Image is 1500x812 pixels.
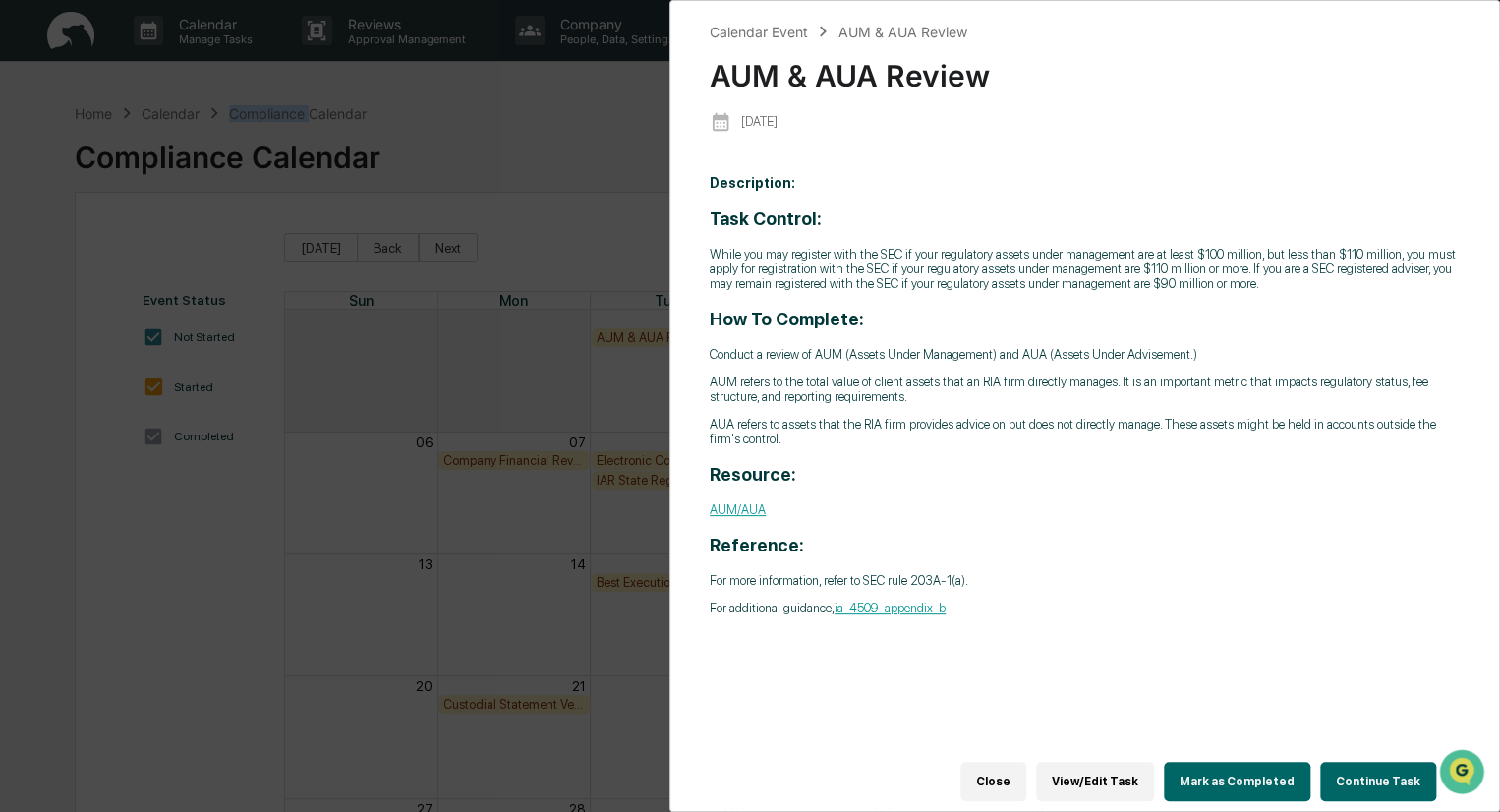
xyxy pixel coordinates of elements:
div: 🗄️ [143,250,158,265]
div: AUM & AUA Review [710,42,1460,93]
div: Calendar Event [710,24,808,40]
p: [DATE] [741,114,778,129]
strong: How To Complete: [710,309,864,329]
p: For additional guidance, [710,601,1460,615]
p: While you may register with the SEC if your regulatory assets under management are at least $100 ... [710,247,1460,291]
button: Continue Task [1320,762,1436,801]
span: Attestations [162,248,244,267]
strong: Resource: [710,464,796,485]
b: Description: [710,175,795,191]
strong: Task Control: [710,208,822,229]
iframe: Open customer support [1437,747,1490,800]
span: Data Lookup [39,285,124,305]
span: Pylon [196,333,238,348]
span: Preclearance [39,248,127,267]
div: 🖐️ [20,250,35,265]
button: Mark as Completed [1164,762,1310,801]
a: Powered byPylon [139,332,238,348]
a: ia-4509-appendix-b [835,601,946,615]
a: 🗄️Attestations [135,240,252,275]
a: AUM/AUA [710,502,766,517]
strong: Reference: [710,535,804,555]
p: AUM refers to the total value of client assets that an RIA firm directly manages. It is an import... [710,375,1460,404]
a: 🔎Data Lookup [12,277,132,313]
p: AUA refers to assets that the RIA firm provides advice on but does not directly manage. These ass... [710,417,1460,446]
input: Clear [51,89,324,110]
p: For more information, refer to SEC rule 203A-1(a). [710,573,1460,588]
button: Close [960,762,1026,801]
div: We're available if you need us! [67,170,249,186]
p: Conduct a review of AUM (Assets Under Management) and AUA (Assets Under Advisement.) [710,347,1460,362]
a: 🖐️Preclearance [12,240,135,275]
img: 1746055101610-c473b297-6a78-478c-a979-82029cc54cd1 [20,150,55,186]
button: Start new chat [334,156,358,180]
div: 🔎 [20,287,35,303]
button: View/Edit Task [1036,762,1154,801]
p: How can we help? [20,41,358,73]
div: AUM & AUA Review [837,24,966,40]
div: Start new chat [67,150,322,170]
